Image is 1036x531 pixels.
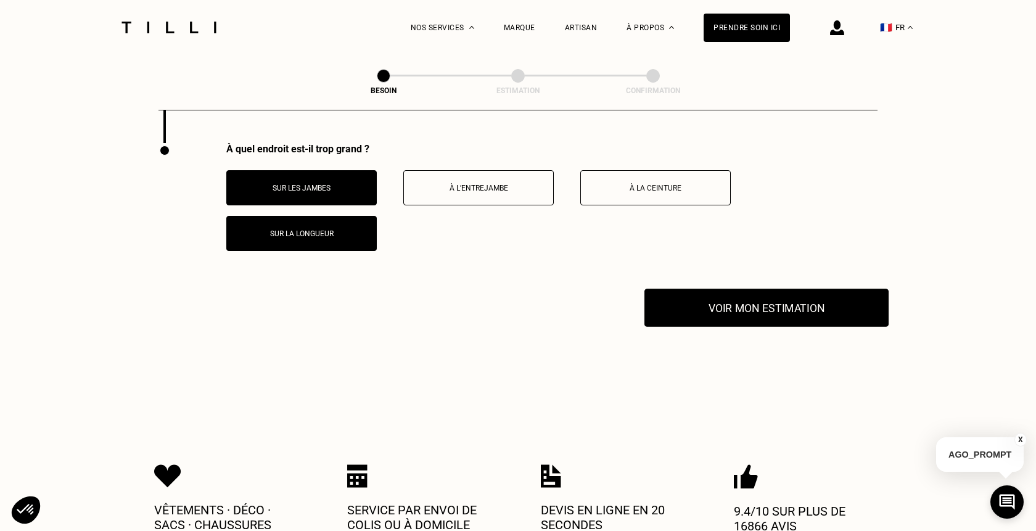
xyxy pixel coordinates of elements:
button: Sur la longueur [226,216,377,251]
p: Sur la longueur [233,229,370,238]
img: Logo du service de couturière Tilli [117,22,221,33]
button: À la ceinture [580,170,731,205]
button: Voir mon estimation [644,289,889,327]
img: Icon [347,464,368,488]
a: Prendre soin ici [704,14,790,42]
span: 🇫🇷 [880,22,892,33]
div: À quel endroit est-il trop grand ? [226,143,878,155]
img: menu déroulant [908,26,913,29]
div: Estimation [456,86,580,95]
button: X [1014,433,1027,447]
a: Marque [504,23,535,32]
img: Icon [541,464,561,488]
div: Besoin [322,86,445,95]
p: À l’entrejambe [410,184,547,192]
div: Confirmation [591,86,715,95]
img: Icon [734,464,758,489]
img: Icon [154,464,181,488]
p: À la ceinture [587,184,724,192]
img: Menu déroulant [469,26,474,29]
p: Sur les jambes [233,184,370,192]
a: Artisan [565,23,598,32]
button: Sur les jambes [226,170,377,205]
p: AGO_PROMPT [936,437,1024,472]
img: Menu déroulant à propos [669,26,674,29]
img: icône connexion [830,20,844,35]
button: À l’entrejambe [403,170,554,205]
